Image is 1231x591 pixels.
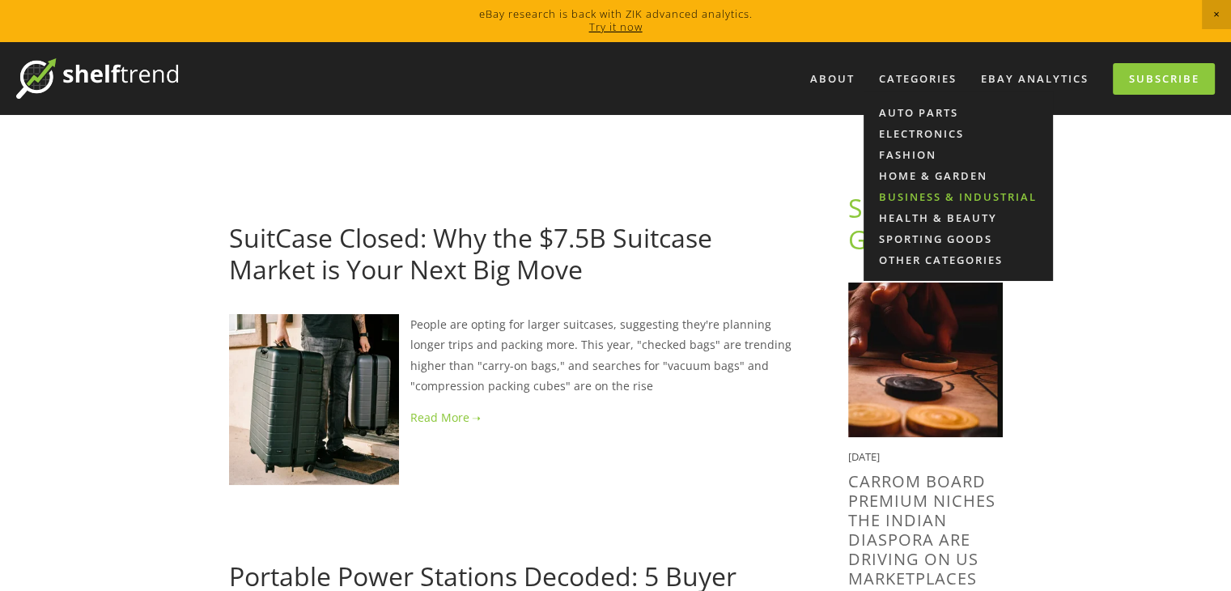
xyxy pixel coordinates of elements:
img: ShelfTrend [16,58,178,99]
a: Home & Garden [864,165,1053,186]
a: Sporting Goods [848,190,957,256]
a: Sporting Goods [864,228,1053,249]
a: Subscribe [1113,63,1215,95]
a: Business & Industrial [864,186,1053,207]
a: [DATE] [229,534,265,549]
a: About [800,66,865,92]
p: People are opting for larger suitcases, suggesting they're planning longer trips and packing more... [229,314,796,396]
a: Other Categories [864,249,1053,270]
img: Carrom Board Premium Niches the Indian Diaspora are driving on US Marketplaces [848,283,1003,437]
a: Auto Parts [864,102,1053,123]
div: Categories [868,66,967,92]
a: [DATE] [229,195,265,210]
a: SuitCase Closed: Why the $7.5B Suitcase Market is Your Next Big Move [229,220,712,286]
a: Carrom Board Premium Niches the Indian Diaspora are driving on US Marketplaces [848,470,995,589]
a: Fashion [864,144,1053,165]
time: [DATE] [848,449,880,464]
a: Electronics [864,123,1053,144]
a: Health & Beauty [864,207,1053,228]
img: SuitCase Closed: Why the $7.5B Suitcase Market is Your Next Big Move [229,314,399,484]
a: eBay Analytics [970,66,1099,92]
a: Try it now [589,19,643,34]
